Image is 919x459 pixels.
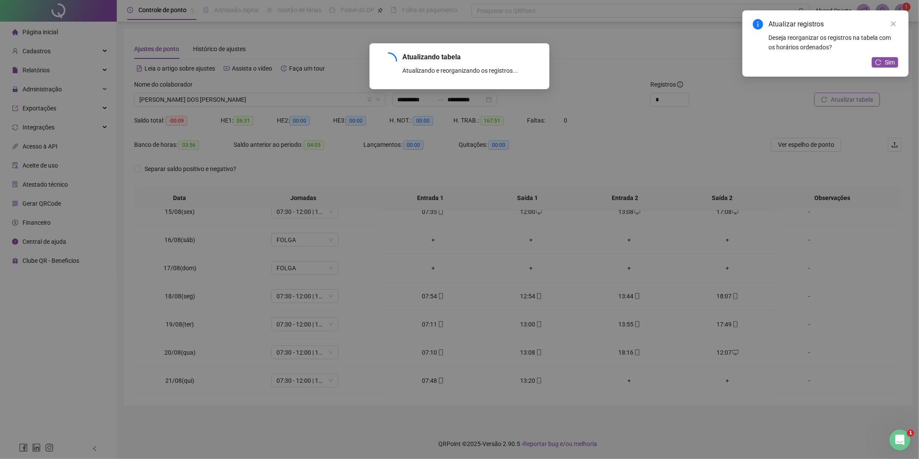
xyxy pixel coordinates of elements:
[402,52,539,62] div: Atualizando tabela
[872,57,898,68] button: Sim
[885,58,895,67] span: Sim
[875,59,881,65] span: reload
[768,33,898,52] div: Deseja reorganizar os registros na tabela com os horários ordenados?
[890,430,910,450] iframe: Intercom live chat
[768,19,898,29] div: Atualizar registros
[907,430,914,436] span: 1
[890,21,897,27] span: close
[402,66,539,75] div: Atualizando e reorganizando os registros...
[889,19,898,29] a: Close
[753,19,763,29] span: info-circle
[380,52,397,70] span: loading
